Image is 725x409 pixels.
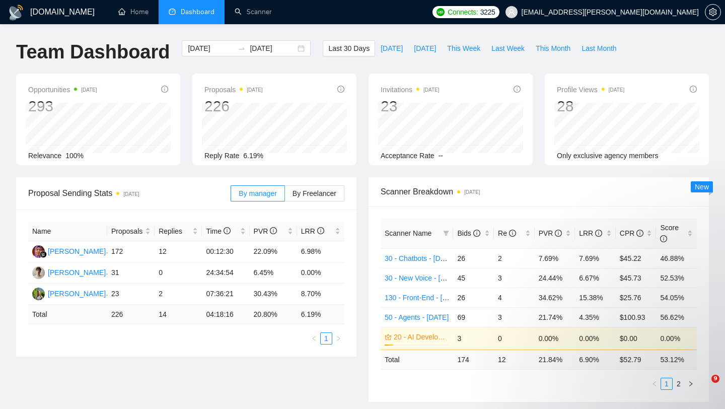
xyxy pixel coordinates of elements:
[494,307,535,327] td: 3
[32,247,106,255] a: SM[PERSON_NAME]
[443,230,449,236] span: filter
[609,87,624,93] time: [DATE]
[494,268,535,288] td: 3
[661,378,673,390] li: 1
[204,97,263,116] div: 226
[509,230,516,237] span: info-circle
[536,43,570,54] span: This Month
[385,294,463,302] a: 130 - Front-End - [DATE]
[685,378,697,390] button: right
[453,248,494,268] td: 26
[414,43,436,54] span: [DATE]
[448,7,478,18] span: Connects:
[297,284,344,305] td: 8.70%
[32,288,45,300] img: MK
[123,191,139,197] time: [DATE]
[486,40,530,56] button: Last Week
[385,313,449,321] a: 50 - Agents - [DATE]
[673,378,685,390] li: 2
[337,86,344,93] span: info-circle
[648,378,661,390] button: left
[381,84,440,96] span: Invitations
[169,8,176,15] span: dashboard
[250,284,297,305] td: 30.43%
[442,40,486,56] button: This Week
[297,241,344,262] td: 6.98%
[453,307,494,327] td: 69
[159,226,190,237] span: Replies
[620,229,643,237] span: CPR
[385,274,461,282] a: 30 - New Voice - [DATE]
[65,152,84,160] span: 100%
[381,350,453,369] td: Total
[224,227,231,234] span: info-circle
[308,332,320,345] button: left
[579,229,602,237] span: LRR
[161,86,168,93] span: info-circle
[28,84,97,96] span: Opportunities
[250,43,296,54] input: End date
[40,251,47,258] img: gigradar-bm.png
[705,4,721,20] button: setting
[81,87,97,93] time: [DATE]
[308,332,320,345] li: Previous Page
[530,40,576,56] button: This Month
[28,222,107,241] th: Name
[447,43,480,54] span: This Week
[202,305,249,324] td: 04:18:16
[335,335,341,342] span: right
[28,152,61,160] span: Relevance
[439,152,443,160] span: --
[673,378,684,389] a: 2
[202,241,249,262] td: 00:12:30
[250,241,297,262] td: 22.09%
[480,7,495,18] span: 3225
[107,222,155,241] th: Proposals
[155,305,202,324] td: 14
[473,230,480,237] span: info-circle
[375,40,408,56] button: [DATE]
[705,8,720,16] span: setting
[491,43,525,54] span: Last Week
[381,152,434,160] span: Acceptance Rate
[575,248,616,268] td: 7.69%
[107,262,155,284] td: 31
[250,305,297,324] td: 20.80 %
[202,284,249,305] td: 07:36:21
[656,288,697,307] td: 54.05%
[685,378,697,390] li: Next Page
[688,381,694,387] span: right
[539,229,562,237] span: PVR
[32,245,45,258] img: SM
[651,381,658,387] span: left
[557,84,624,96] span: Profile Views
[297,262,344,284] td: 0.00%
[494,350,535,369] td: 12
[107,305,155,324] td: 226
[576,40,622,56] button: Last Month
[381,185,697,198] span: Scanner Breakdown
[32,268,106,276] a: OH[PERSON_NAME]
[254,227,277,235] span: PVR
[301,227,324,235] span: LRR
[494,327,535,350] td: 0
[155,222,202,241] th: Replies
[711,375,719,383] span: 9
[437,8,445,16] img: upwork-logo.png
[48,288,106,299] div: [PERSON_NAME]
[508,9,515,16] span: user
[202,262,249,284] td: 24:34:54
[321,333,332,344] a: 1
[243,152,263,160] span: 6.19%
[535,307,575,327] td: 21.74%
[238,44,246,52] span: to
[111,226,143,237] span: Proposals
[206,227,230,235] span: Time
[498,229,516,237] span: Re
[535,248,575,268] td: 7.69%
[453,288,494,307] td: 26
[464,189,480,195] time: [DATE]
[656,268,697,288] td: 52.53%
[661,378,672,389] a: 1
[48,267,106,278] div: [PERSON_NAME]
